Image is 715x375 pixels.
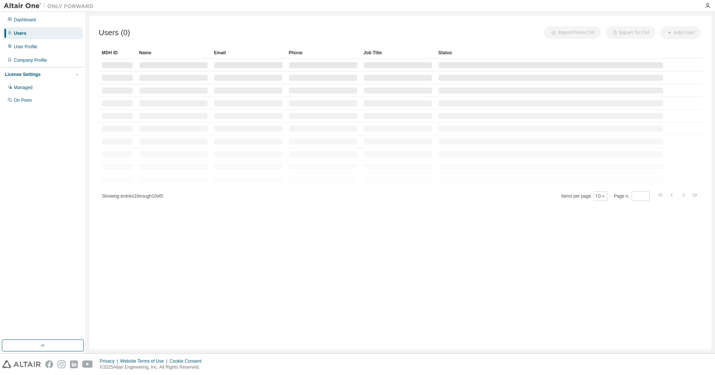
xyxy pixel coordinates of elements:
div: Job Title [363,47,432,59]
div: Status [438,47,663,59]
div: Dashboard [14,17,36,23]
p: © 2025 Altair Engineering, Inc. All Rights Reserved. [100,364,206,371]
div: Name [139,47,208,59]
span: Items per page [561,191,607,201]
img: facebook.svg [45,360,53,368]
img: altair_logo.svg [2,360,41,368]
div: Privacy [100,358,120,364]
div: Cookie Consent [169,358,206,364]
span: Users (0) [99,28,130,37]
div: Email [214,47,283,59]
div: Users [14,30,26,36]
button: Export To CSV [605,26,656,39]
div: Company Profile [14,57,47,63]
img: Altair One [4,2,97,10]
span: Showing entries 1 through 10 of 0 [102,193,163,199]
span: Page n. [614,191,650,201]
div: License Settings [5,71,40,77]
div: On Prem [14,97,32,103]
button: Import From CSV [544,26,601,39]
button: Add User [660,26,701,39]
img: youtube.svg [82,360,93,368]
div: User Profile [14,44,37,50]
div: Phone [289,47,357,59]
button: 10 [595,193,605,199]
div: Website Terms of Use [120,358,169,364]
img: instagram.svg [58,360,65,368]
div: MDH ID [102,47,133,59]
img: linkedin.svg [70,360,78,368]
div: Managed [14,85,33,91]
